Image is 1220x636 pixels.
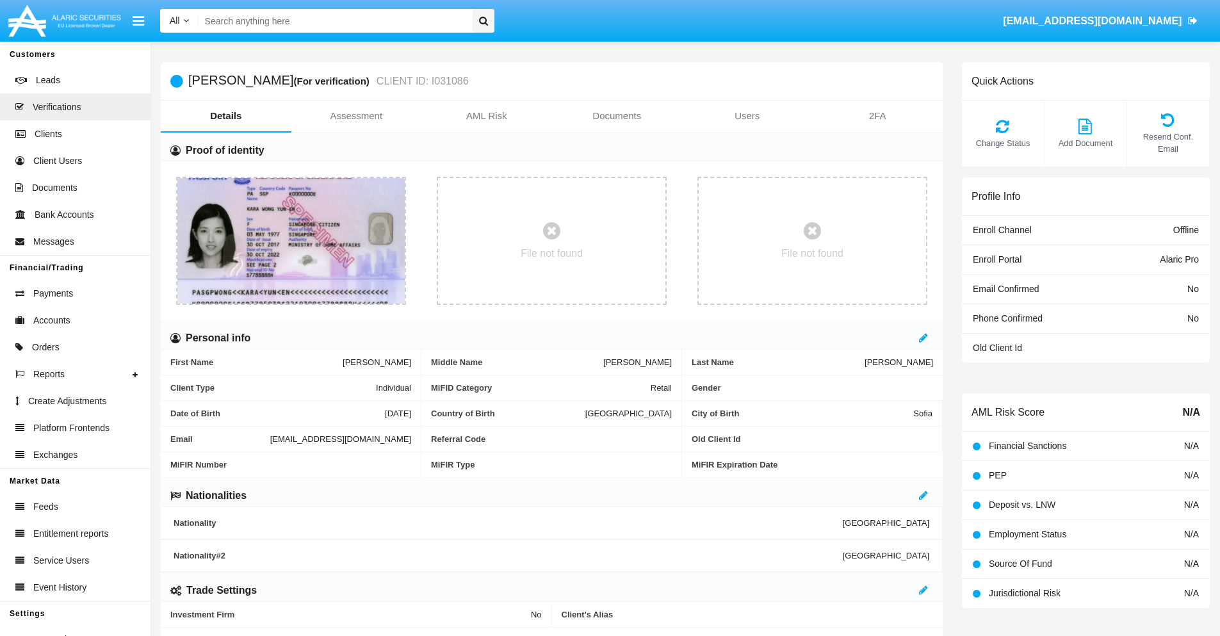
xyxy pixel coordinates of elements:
span: Employment Status [989,529,1066,539]
span: N/A [1184,470,1199,480]
span: Reports [33,368,65,381]
span: Add Document [1051,137,1120,149]
span: Middle Name [431,357,603,367]
span: MiFIR Expiration Date [692,460,933,469]
span: Client Type [170,383,376,393]
span: N/A [1184,441,1199,451]
span: [DATE] [385,409,411,418]
span: Resend Conf. Email [1134,131,1203,155]
span: [PERSON_NAME] [343,357,411,367]
h6: AML Risk Score [972,406,1045,418]
span: [EMAIL_ADDRESS][DOMAIN_NAME] [270,434,411,444]
span: Payments [33,287,73,300]
h6: Trade Settings [186,583,257,598]
span: Financial Sanctions [989,441,1066,451]
span: Enroll Portal [973,254,1021,265]
span: All [170,15,180,26]
span: Event History [33,581,86,594]
span: N/A [1184,559,1199,569]
span: N/A [1184,529,1199,539]
span: Email Confirmed [973,284,1039,294]
span: Investment Firm [170,610,531,619]
span: Deposit vs. LNW [989,500,1055,510]
span: [GEOGRAPHIC_DATA] [585,409,672,418]
span: Nationality [174,518,843,528]
span: [PERSON_NAME] [603,357,672,367]
span: Feeds [33,500,58,514]
span: Clients [35,127,62,141]
a: All [160,14,199,28]
span: MiFIR Type [431,460,672,469]
h6: Profile Info [972,190,1020,202]
span: Bank Accounts [35,208,94,222]
input: Search [199,9,468,33]
a: Assessment [291,101,422,131]
h6: Personal info [186,331,250,345]
span: Retail [651,383,672,393]
span: Change Status [968,137,1037,149]
span: First Name [170,357,343,367]
a: Documents [552,101,683,131]
span: MiFID Category [431,383,651,393]
span: Client Users [33,154,82,168]
h6: Quick Actions [972,75,1034,87]
span: MiFIR Number [170,460,411,469]
span: [GEOGRAPHIC_DATA] [843,551,929,560]
span: Last Name [692,357,865,367]
span: Offline [1173,225,1199,235]
span: Service Users [33,554,89,567]
span: N/A [1184,500,1199,510]
span: No [1187,284,1199,294]
span: Verifications [33,101,81,114]
a: AML Risk [421,101,552,131]
span: Exchanges [33,448,77,462]
span: Nationality #2 [174,551,843,560]
span: Enroll Channel [973,225,1032,235]
img: Logo image [6,2,123,40]
span: Leads [36,74,60,87]
span: Create Adjustments [28,395,106,408]
span: [EMAIL_ADDRESS][DOMAIN_NAME] [1003,15,1182,26]
span: City of Birth [692,409,913,418]
span: PEP [989,470,1007,480]
a: Details [161,101,291,131]
span: Date of Birth [170,409,385,418]
span: Referral Code [431,434,672,444]
span: [PERSON_NAME] [865,357,933,367]
span: Country of Birth [431,409,585,418]
h6: Nationalities [186,489,247,503]
span: Client’s Alias [562,610,934,619]
span: No [531,610,542,619]
span: Accounts [33,314,70,327]
span: Messages [33,235,74,249]
div: (For verification) [293,74,373,88]
h6: Proof of identity [186,143,264,158]
span: No [1187,313,1199,323]
span: Gender [692,383,933,393]
a: [EMAIL_ADDRESS][DOMAIN_NAME] [997,3,1204,39]
span: Source Of Fund [989,559,1052,569]
span: [GEOGRAPHIC_DATA] [843,518,929,528]
span: Platform Frontends [33,421,110,435]
a: 2FA [813,101,943,131]
span: Alaric Pro [1160,254,1199,265]
span: Email [170,434,270,444]
span: Entitlement reports [33,527,109,541]
span: Sofia [913,409,932,418]
span: N/A [1184,588,1199,598]
span: N/A [1182,405,1200,420]
span: Jurisdictional Risk [989,588,1061,598]
span: Old Client Id [973,343,1022,353]
a: Users [682,101,813,131]
span: Individual [376,383,411,393]
small: CLIENT ID: I031086 [373,76,469,86]
span: Orders [32,341,60,354]
span: Phone Confirmed [973,313,1043,323]
h5: [PERSON_NAME] [188,74,469,88]
span: Old Client Id [692,434,932,444]
span: Documents [32,181,77,195]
